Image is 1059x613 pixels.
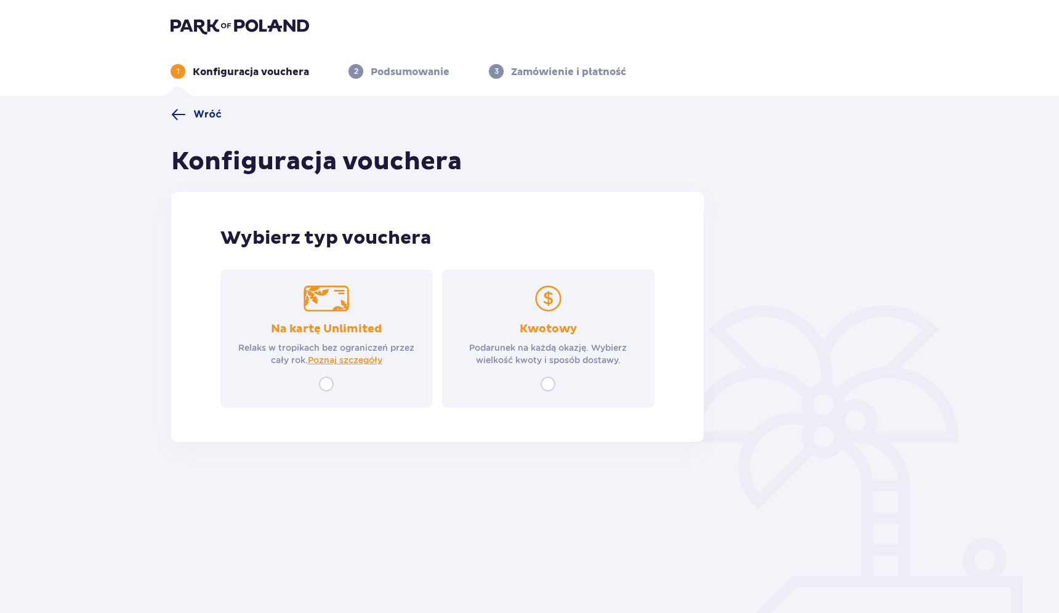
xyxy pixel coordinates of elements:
[354,66,358,77] p: 2
[511,65,626,79] p: Zamówienie i płatność
[308,354,382,366] a: Poznaj szczegóły
[171,64,309,79] div: 1Konfiguracja vouchera
[171,146,462,177] h1: Konfiguracja vouchera
[193,108,222,121] span: Wróć
[520,322,577,337] p: Kwotowy
[171,17,309,34] img: Park of Poland logo
[232,342,421,366] p: Relaks w tropikach bez ograniczeń przez cały rok.
[348,64,449,79] div: 2Podsumowanie
[177,66,180,77] p: 1
[220,226,654,250] p: Wybierz typ vouchera
[371,65,449,79] p: Podsumowanie
[193,65,309,79] p: Konfiguracja vouchera
[494,66,499,77] p: 3
[453,342,643,366] p: Podarunek na każdą okazję. Wybierz wielkość kwoty i sposób dostawy.
[171,107,222,122] a: Wróć
[271,322,382,337] p: Na kartę Unlimited
[489,64,626,79] div: 3Zamówienie i płatność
